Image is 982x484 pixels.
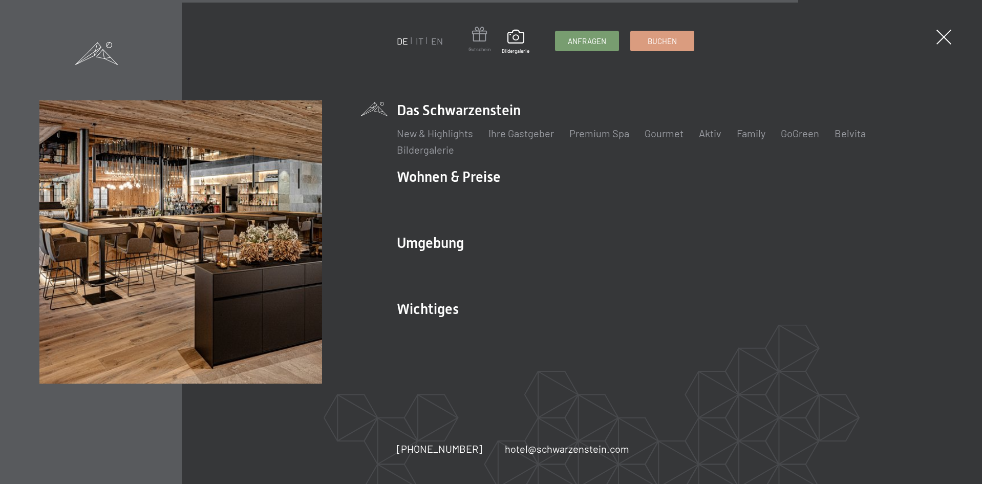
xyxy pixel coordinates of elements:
[505,441,629,456] a: hotel@schwarzenstein.com
[568,36,606,47] span: Anfragen
[431,35,443,47] a: EN
[416,35,423,47] a: IT
[699,127,721,139] a: Aktiv
[737,127,765,139] a: Family
[648,36,677,47] span: Buchen
[468,27,490,53] a: Gutschein
[569,127,629,139] a: Premium Spa
[631,31,694,51] a: Buchen
[556,31,618,51] a: Anfragen
[502,30,529,54] a: Bildergalerie
[835,127,866,139] a: Belvita
[502,47,529,54] span: Bildergalerie
[397,143,454,156] a: Bildergalerie
[645,127,684,139] a: Gourmet
[781,127,819,139] a: GoGreen
[397,127,473,139] a: New & Highlights
[397,443,482,455] span: [PHONE_NUMBER]
[468,46,490,53] span: Gutschein
[488,127,554,139] a: Ihre Gastgeber
[397,441,482,456] a: [PHONE_NUMBER]
[397,35,408,47] a: DE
